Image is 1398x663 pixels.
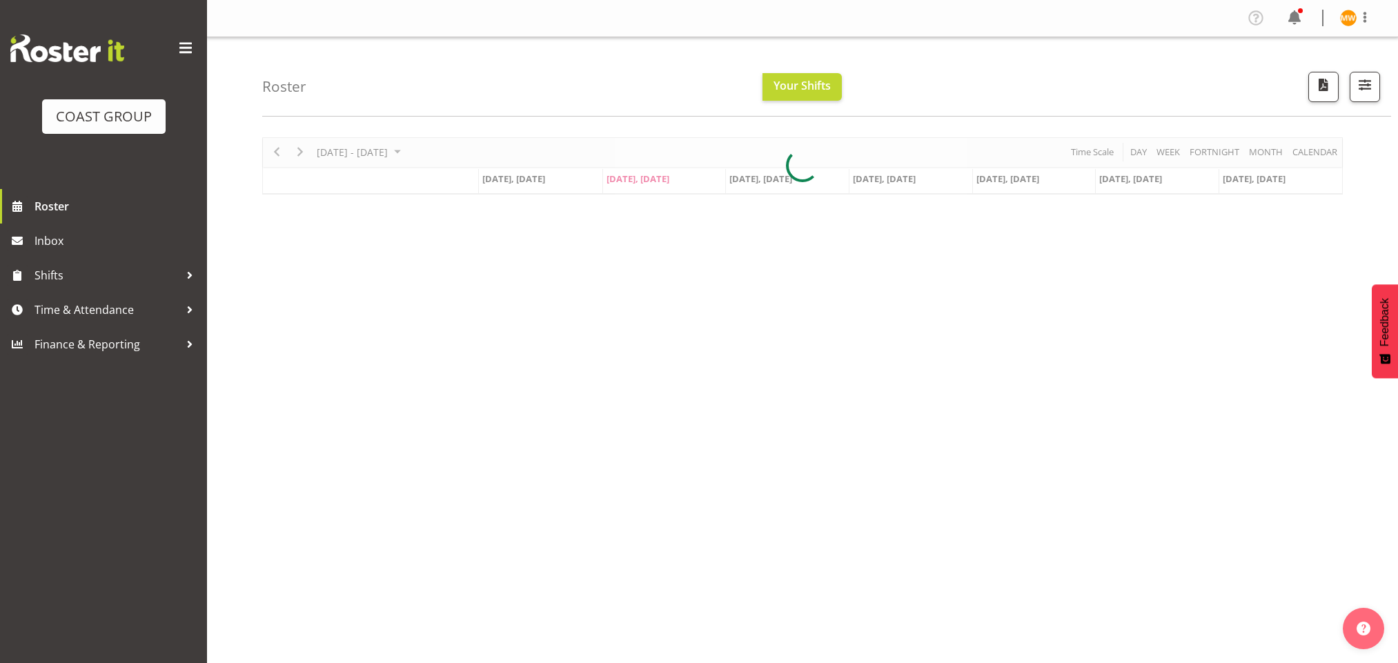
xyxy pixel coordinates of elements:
span: Feedback [1379,298,1391,346]
button: Feedback - Show survey [1372,284,1398,378]
button: Download a PDF of the roster according to the set date range. [1308,72,1339,102]
span: Shifts [35,265,179,286]
img: mekhye-wiparata10797.jpg [1340,10,1357,26]
div: COAST GROUP [56,106,152,127]
button: Filter Shifts [1350,72,1380,102]
span: Time & Attendance [35,299,179,320]
img: help-xxl-2.png [1357,622,1370,635]
h4: Roster [262,79,306,95]
img: Rosterit website logo [10,34,124,62]
span: Roster [35,196,200,217]
span: Your Shifts [774,78,831,93]
span: Finance & Reporting [35,334,179,355]
button: Your Shifts [762,73,842,101]
span: Inbox [35,230,200,251]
